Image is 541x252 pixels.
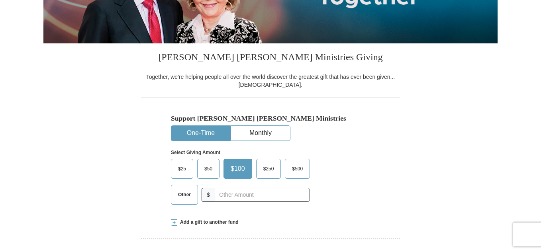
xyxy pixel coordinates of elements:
[231,126,290,141] button: Monthly
[215,188,310,202] input: Other Amount
[174,163,190,175] span: $25
[288,163,307,175] span: $500
[177,219,239,226] span: Add a gift to another fund
[171,126,230,141] button: One-Time
[259,163,278,175] span: $250
[202,188,215,202] span: $
[141,43,400,73] h3: [PERSON_NAME] [PERSON_NAME] Ministries Giving
[141,73,400,89] div: Together, we're helping people all over the world discover the greatest gift that has ever been g...
[171,114,370,123] h5: Support [PERSON_NAME] [PERSON_NAME] Ministries
[227,163,249,175] span: $100
[174,189,195,201] span: Other
[200,163,216,175] span: $50
[171,150,220,155] strong: Select Giving Amount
